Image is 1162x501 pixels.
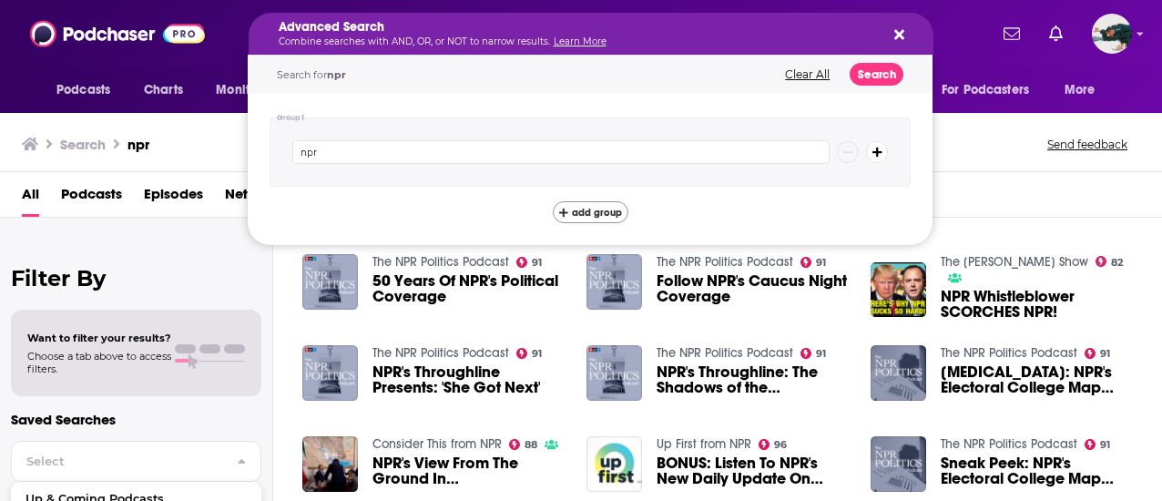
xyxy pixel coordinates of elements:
[800,348,827,359] a: 91
[61,179,122,217] a: Podcasts
[509,439,538,450] a: 88
[532,350,542,358] span: 91
[56,77,110,103] span: Podcasts
[871,436,926,492] a: Sneak Peek: NPR's Electoral College Map Analysis
[516,348,543,359] a: 91
[372,436,502,452] a: Consider This from NPR
[11,265,261,291] h2: Filter By
[1065,77,1096,103] span: More
[372,455,565,486] span: NPR's View From The Ground In [GEOGRAPHIC_DATA]
[1096,256,1124,267] a: 82
[1085,348,1111,359] a: 91
[132,73,194,107] a: Charts
[800,257,827,268] a: 91
[871,345,926,401] img: Encore: NPR's Electoral College Map Analysis
[850,63,903,86] button: Search
[1111,259,1123,267] span: 82
[657,254,793,270] a: The NPR Politics Podcast
[279,37,874,46] p: Combine searches with AND, OR, or NOT to narrow results.
[277,68,346,81] span: Search for
[22,179,39,217] a: All
[1042,18,1070,49] a: Show notifications dropdown
[11,411,261,428] p: Saved Searches
[1042,137,1133,152] button: Send feedback
[941,345,1077,361] a: The NPR Politics Podcast
[372,345,509,361] a: The NPR Politics Podcast
[532,259,542,267] span: 91
[1052,73,1118,107] button: open menu
[216,77,280,103] span: Monitoring
[30,16,205,51] img: Podchaser - Follow, Share and Rate Podcasts
[27,332,171,344] span: Want to filter your results?
[930,73,1055,107] button: open menu
[780,68,835,81] button: Clear All
[292,140,830,164] input: Type a keyword or phrase...
[372,273,565,304] a: 50 Years Of NPR's Political Coverage
[572,208,622,218] span: add group
[12,455,222,467] span: Select
[27,350,171,375] span: Choose a tab above to access filters.
[1100,441,1110,449] span: 91
[1092,14,1132,54] img: User Profile
[657,345,793,361] a: The NPR Politics Podcast
[302,436,358,492] img: NPR's View From The Ground In Iran
[327,68,346,81] span: npr
[1092,14,1132,54] button: Show profile menu
[941,436,1077,452] a: The NPR Politics Podcast
[759,439,788,450] a: 96
[657,436,751,452] a: Up First from NPR
[144,77,183,103] span: Charts
[225,179,286,217] span: Networks
[941,364,1133,395] span: [MEDICAL_DATA]: NPR's Electoral College Map Analysis
[554,36,606,47] a: Learn More
[1085,439,1111,450] a: 91
[586,254,642,310] img: Follow NPR's Caucus Night Coverage
[302,254,358,310] img: 50 Years Of NPR's Political Coverage
[266,13,951,55] div: Search podcasts, credits, & more...
[941,289,1133,320] a: NPR Whistleblower SCORCHES NPR!
[657,455,849,486] a: BONUS: Listen To NPR's New Daily Update On Coronavirus News
[941,364,1133,395] a: Encore: NPR's Electoral College Map Analysis
[942,77,1029,103] span: For Podcasters
[816,350,826,358] span: 91
[203,73,304,107] button: open menu
[941,254,1088,270] a: The Jimmy Dore Show
[144,179,203,217] a: Episodes
[586,345,642,401] a: NPR's Throughline: The Shadows of the Constitution
[657,364,849,395] span: NPR's Throughline: The Shadows of the Constitution
[774,441,787,449] span: 96
[277,114,305,122] h4: Group 1
[657,273,849,304] a: Follow NPR's Caucus Night Coverage
[44,73,134,107] button: open menu
[657,455,849,486] span: BONUS: Listen To NPR's New Daily Update On [MEDICAL_DATA] News
[302,345,358,401] img: NPR's Throughline Presents: 'She Got Next'
[871,262,926,318] img: NPR Whistleblower SCORCHES NPR!
[279,21,874,34] h5: Advanced Search
[127,136,149,153] h3: npr
[60,136,106,153] h3: Search
[525,441,537,449] span: 88
[372,364,565,395] a: NPR's Throughline Presents: 'She Got Next'
[816,259,826,267] span: 91
[1100,350,1110,358] span: 91
[586,436,642,492] a: BONUS: Listen To NPR's New Daily Update On Coronavirus News
[1092,14,1132,54] span: Logged in as fsg.publicity
[372,254,509,270] a: The NPR Politics Podcast
[941,455,1133,486] a: Sneak Peek: NPR's Electoral College Map Analysis
[996,18,1027,49] a: Show notifications dropdown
